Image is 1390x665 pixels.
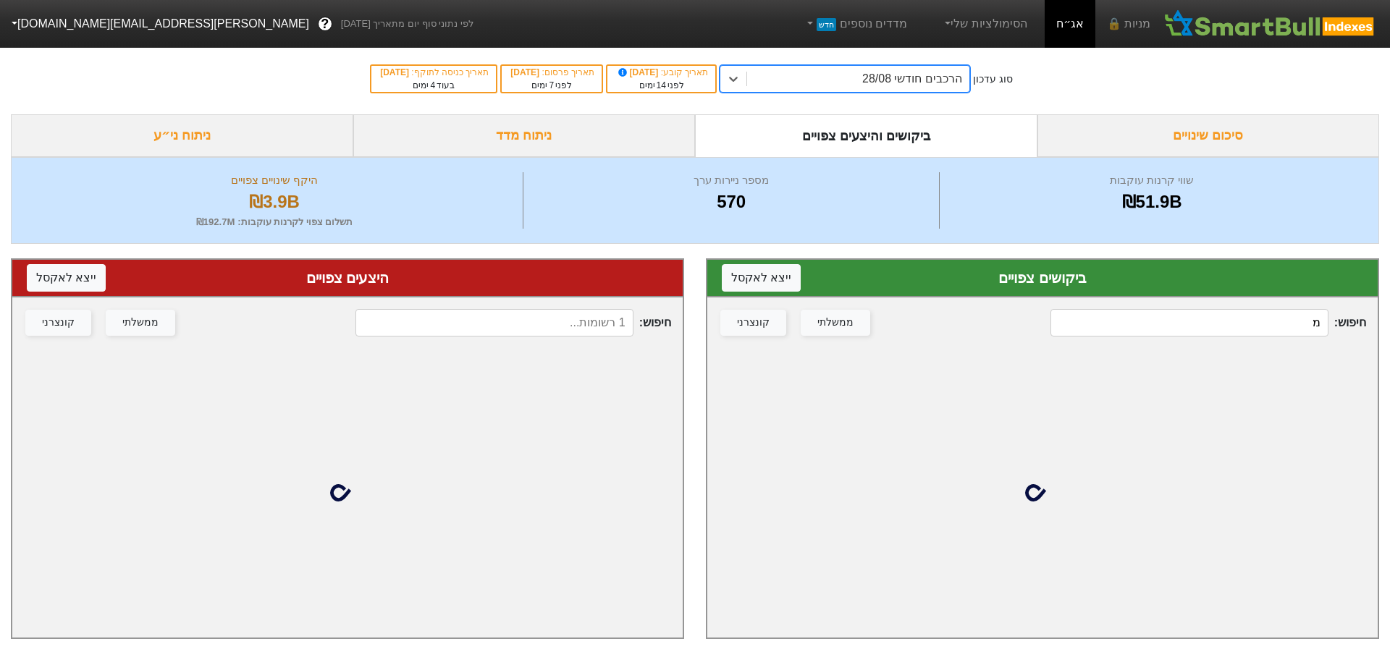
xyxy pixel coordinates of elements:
span: 4 [430,80,435,90]
span: [DATE] [616,67,661,77]
div: קונצרני [42,315,75,331]
span: [DATE] [510,67,542,77]
div: תאריך כניסה לתוקף : [379,66,489,79]
span: חיפוש : [355,309,671,336]
img: loading... [1025,475,1060,510]
span: ? [321,14,329,34]
div: ביקושים צפויים [722,267,1363,289]
div: ₪3.9B [30,189,519,215]
button: ממשלתי [106,310,175,336]
div: ממשלתי [817,315,854,331]
div: היקף שינויים צפויים [30,172,519,189]
button: קונצרני [720,310,786,336]
button: קונצרני [25,310,91,336]
input: 551 רשומות... [1050,309,1328,336]
input: 1 רשומות... [355,309,633,336]
div: היצעים צפויים [27,267,668,289]
div: תאריך פרסום : [509,66,594,79]
div: ₪51.9B [943,189,1360,215]
div: הרכבים חודשי 28/08 [862,70,962,88]
button: ממשלתי [801,310,870,336]
div: מספר ניירות ערך [527,172,935,189]
span: לפי נתוני סוף יום מתאריך [DATE] [341,17,473,31]
span: חיפוש : [1050,309,1366,336]
button: ייצא לאקסל [27,264,106,292]
span: 7 [549,80,554,90]
div: קונצרני [737,315,770,331]
div: ניתוח ני״ע [11,114,353,157]
span: חדש [817,18,836,31]
div: 570 [527,189,935,215]
img: SmartBull [1162,9,1378,38]
div: לפני ימים [615,79,708,92]
div: סוג עדכון [973,72,1013,87]
div: ביקושים והיצעים צפויים [695,114,1037,157]
span: 14 [657,80,666,90]
div: לפני ימים [509,79,594,92]
div: בעוד ימים [379,79,489,92]
div: שווי קרנות עוקבות [943,172,1360,189]
img: loading... [330,475,365,510]
div: ניתוח מדד [353,114,696,157]
div: תאריך קובע : [615,66,708,79]
a: מדדים נוספיםחדש [798,9,913,38]
div: ממשלתי [122,315,159,331]
div: סיכום שינויים [1037,114,1380,157]
button: ייצא לאקסל [722,264,801,292]
div: תשלום צפוי לקרנות עוקבות : ₪192.7M [30,215,519,229]
span: [DATE] [380,67,411,77]
a: הסימולציות שלי [936,9,1033,38]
